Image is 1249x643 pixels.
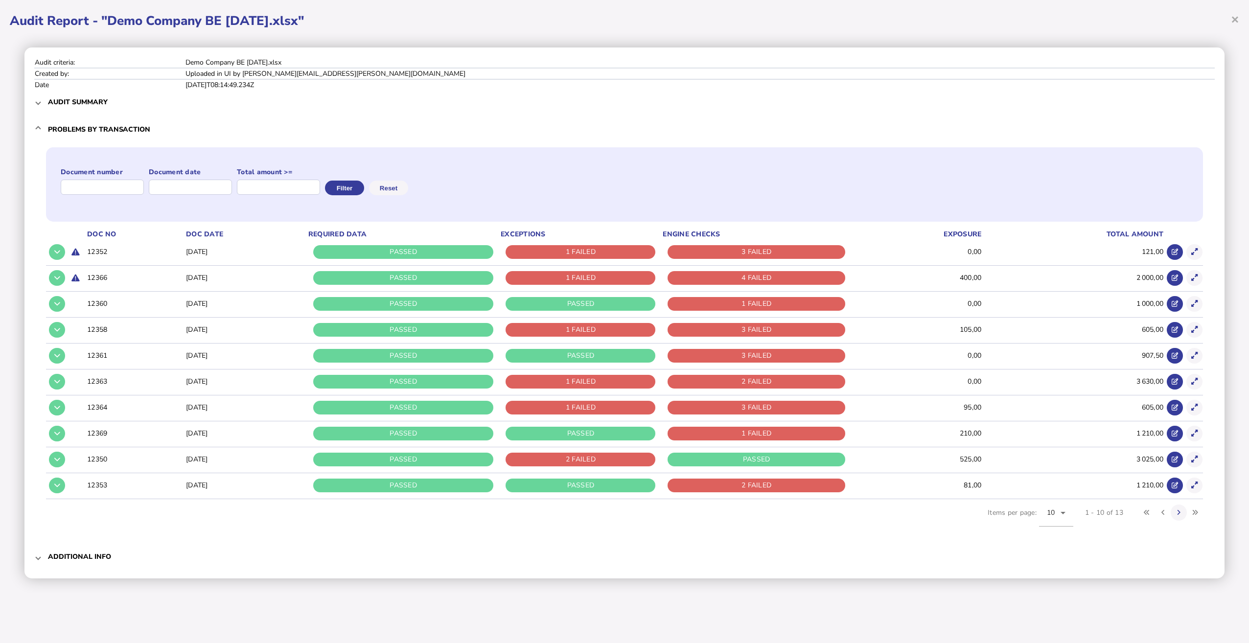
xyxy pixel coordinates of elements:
td: 12350 [85,447,184,472]
button: Last page [1187,505,1203,521]
span: 10 [1047,508,1055,517]
div: 525,00 [853,455,981,464]
div: 2 000,00 [984,273,1163,283]
h3: Additional info [48,552,111,561]
div: 0,00 [853,377,981,387]
div: 1 FAILED [668,427,845,440]
div: PASSED [313,297,493,311]
td: 12360 [85,291,184,316]
td: Date [34,79,185,90]
button: Show transaction detail [1186,348,1203,364]
div: PASSED [313,479,493,492]
button: Show transaction detail [1186,374,1203,390]
div: PASSED [313,245,493,259]
button: Open in advisor [1167,478,1183,494]
th: Required data [306,229,499,240]
td: Audit criteria: [34,57,185,68]
div: 605,00 [984,403,1163,413]
button: Show transaction detail [1186,478,1203,494]
div: PASSED [313,349,493,363]
div: PASSED [668,453,845,466]
button: Details [49,270,65,286]
td: [DATE] [184,473,306,498]
label: Document number [61,167,144,177]
span: × [1231,10,1239,28]
div: 3 FAILED [668,245,845,259]
div: PASSED [506,427,655,440]
td: 12358 [85,317,184,342]
div: 210,00 [853,429,981,438]
div: 605,00 [984,325,1163,335]
button: Details [49,400,65,416]
td: 12366 [85,265,184,290]
button: Open in advisor [1167,400,1183,416]
td: [DATE] [184,369,306,394]
div: PASSED [313,401,493,414]
div: 1 FAILED [506,323,655,337]
div: 81,00 [853,481,981,490]
h3: Problems by transaction [48,125,150,134]
div: 1 000,00 [984,299,1163,309]
button: Show transaction detail [1186,296,1203,312]
div: 3 025,00 [984,455,1163,464]
td: 12361 [85,343,184,368]
div: 1 FAILED [506,245,655,259]
td: Uploaded in UI by [PERSON_NAME][EMAIL_ADDRESS][PERSON_NAME][DOMAIN_NAME] [185,68,1215,79]
button: Open in advisor [1167,244,1183,260]
div: 3 FAILED [668,401,845,414]
div: 1 FAILED [668,297,845,311]
button: Show transaction detail [1186,322,1203,338]
button: Show transaction detail [1186,400,1203,416]
button: Filter [325,181,364,195]
div: 95,00 [853,403,981,413]
div: 0,00 [853,247,981,257]
button: Show transaction detail [1186,244,1203,260]
td: [DATE] [184,395,306,420]
div: PASSED [313,271,493,285]
td: 12364 [85,395,184,420]
div: PASSED [313,323,493,337]
td: [DATE] [184,447,306,472]
button: Open in advisor [1167,270,1183,286]
mat-expansion-panel-header: Audit summary [34,90,1215,114]
button: Details [49,374,65,390]
div: PASSED [506,479,655,492]
td: 12369 [85,421,184,446]
button: Transaction modified since loading [68,244,84,260]
div: 3 FAILED [668,323,845,337]
th: Doc No [85,229,184,240]
button: Open in advisor [1167,452,1183,468]
button: Next page [1171,505,1187,521]
button: Details [49,478,65,494]
div: 1 - 10 of 13 [1085,508,1123,518]
div: 0,00 [853,351,981,361]
td: [DATE] [184,421,306,446]
button: Show transaction detail [1186,452,1203,468]
div: PASSED [506,349,655,363]
div: 1 FAILED [506,271,655,285]
mat-expansion-panel-header: Additional info [34,545,1215,569]
div: 400,00 [853,273,981,283]
div: 3 630,00 [984,377,1163,387]
div: 1 FAILED [506,401,655,414]
div: 105,00 [853,325,981,335]
button: Details [49,296,65,312]
td: [DATE] [184,240,306,264]
button: Show transaction detail [1186,270,1203,286]
td: 12352 [85,240,184,264]
div: 2 FAILED [668,375,845,389]
button: Show transaction detail [1186,426,1203,442]
div: 907,50 [984,351,1163,361]
mat-expansion-panel-header: Problems by transaction [34,114,1215,145]
th: Engine checks [661,229,851,240]
td: [DATE] [184,343,306,368]
button: Reset [369,181,408,195]
td: [DATE] [184,317,306,342]
div: Total amount [984,230,1163,239]
label: Document date [149,167,232,177]
div: 121,00 [984,247,1163,257]
div: 4 FAILED [668,271,845,285]
div: 2 FAILED [668,479,845,492]
div: 1 FAILED [506,375,655,389]
h1: Audit Report - "Demo Company BE [DATE].xlsx" [10,12,1239,29]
